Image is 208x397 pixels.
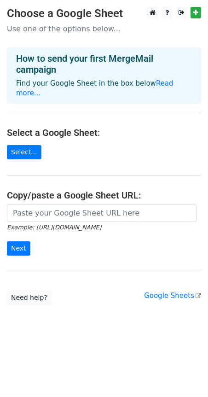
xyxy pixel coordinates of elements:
input: Paste your Google Sheet URL here [7,204,196,222]
input: Next [7,241,30,256]
small: Example: [URL][DOMAIN_NAME] [7,224,101,231]
p: Use one of the options below... [7,24,201,34]
a: Read more... [16,79,173,97]
p: Find your Google Sheet in the box below [16,79,192,98]
h3: Choose a Google Sheet [7,7,201,20]
h4: Select a Google Sheet: [7,127,201,138]
a: Google Sheets [144,292,201,300]
h4: How to send your first MergeMail campaign [16,53,192,75]
h4: Copy/paste a Google Sheet URL: [7,190,201,201]
a: Select... [7,145,41,159]
a: Need help? [7,291,52,305]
